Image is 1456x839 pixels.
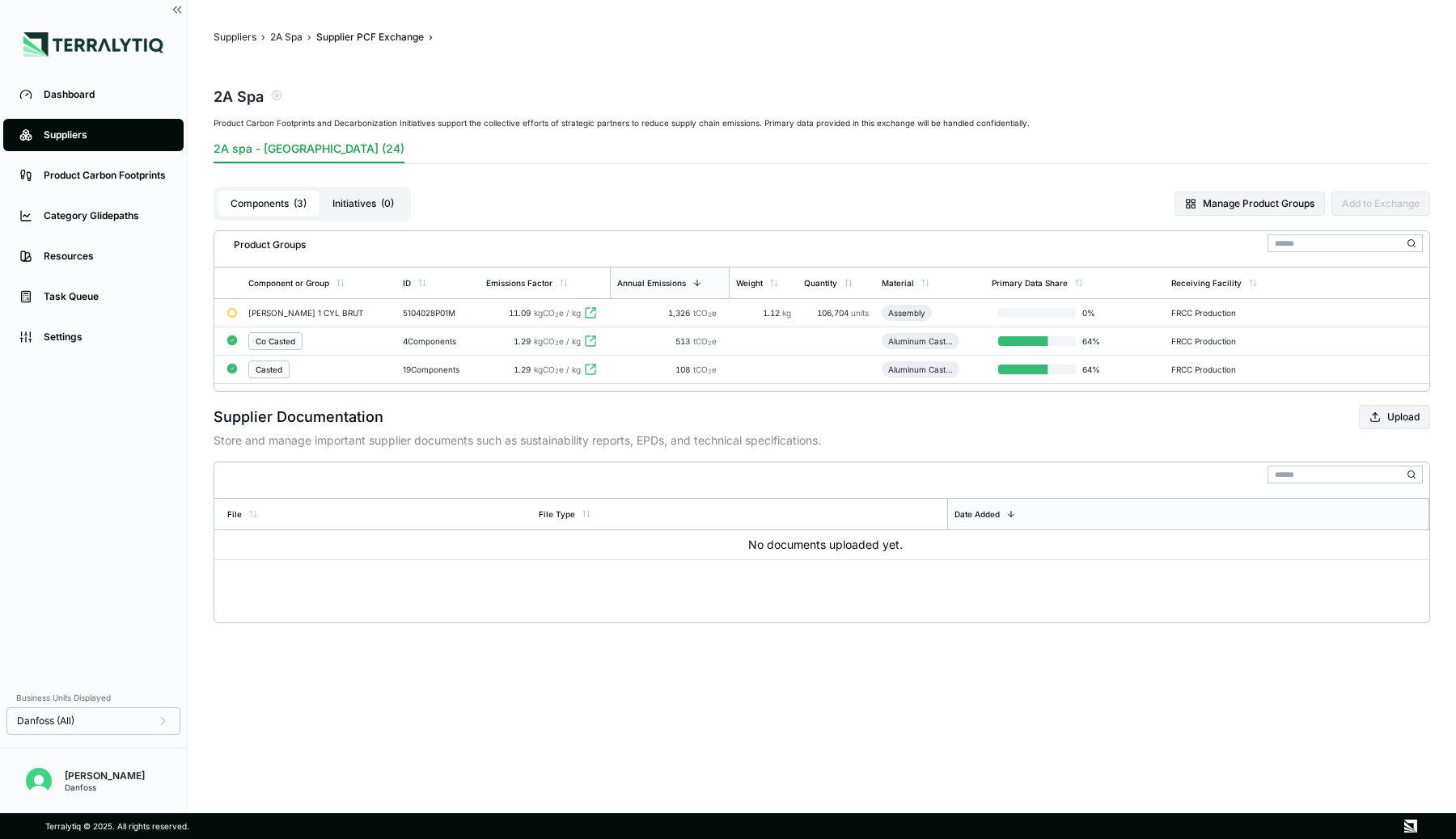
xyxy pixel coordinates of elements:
[539,509,575,519] div: File Type
[256,365,282,374] div: Casted
[534,336,581,346] span: kgCO e / kg
[261,31,265,44] span: ›
[555,368,559,375] sub: 2
[992,278,1068,288] div: Primary Data Share
[514,365,531,374] span: 1.29
[534,365,581,374] span: kgCO e / kg
[429,31,433,44] span: ›
[214,141,404,163] button: 2A spa - [GEOGRAPHIC_DATA] (24)
[1076,308,1128,318] span: 0 %
[17,715,74,727] span: Danfoss (All)
[6,688,180,707] div: Business Units Displayed
[214,530,1429,560] td: No documents uploaded yet.
[1076,336,1128,346] span: 64 %
[693,336,717,346] span: tCO e
[44,169,167,182] div: Product Carbon Footprints
[804,278,837,288] div: Quantity
[214,406,383,428] h2: Supplier Documentation
[214,84,264,107] div: 2A Spa
[514,336,531,346] span: 1.29
[1171,308,1249,318] div: FRCC Production
[214,31,256,44] button: Suppliers
[1171,278,1242,288] div: Receiving Facility
[954,509,1000,519] div: Date Added
[763,308,782,318] span: 1.12
[65,782,145,792] div: Danfoss
[256,336,295,346] div: Co Casted
[486,278,552,288] div: Emissions Factor
[221,232,306,251] div: Product Groups
[44,290,167,303] div: Task Queue
[403,308,474,318] div: 5104028P01M
[1175,192,1325,216] button: Manage Product Groups
[509,308,531,318] span: 11.09
[227,509,242,519] div: File
[675,365,693,374] span: 108
[668,308,693,318] span: 1,326
[44,88,167,101] div: Dashboard
[44,209,167,222] div: Category Glidepaths
[307,31,311,44] span: ›
[1171,365,1249,374] div: FRCC Production
[294,197,307,210] span: ( 3 )
[270,31,303,44] button: 2A Spa
[675,336,693,346] span: 513
[23,32,163,57] img: Logo
[403,278,411,288] div: ID
[693,365,717,374] span: tCO e
[44,331,167,344] div: Settings
[1171,336,1249,346] div: FRCC Production
[888,308,925,318] div: Assembly
[851,308,869,318] span: units
[44,129,167,141] div: Suppliers
[218,191,320,217] button: Components(3)
[320,191,407,217] button: Initiatives(0)
[248,278,329,288] div: Component or Group
[736,278,763,288] div: Weight
[555,311,559,318] sub: 2
[617,278,686,288] div: Annual Emissions
[248,308,365,318] div: [PERSON_NAME] 1 CYL BRUT
[403,336,474,346] div: 4 Components
[1359,405,1430,429] button: Upload
[888,365,953,374] div: Aluminum Casting (Machined)
[888,336,953,346] div: Aluminum Casting (Machined)
[214,118,1430,128] div: Product Carbon Footprints and Decarbonization Initiatives support the collective efforts of strat...
[26,768,52,794] img: Nitin Shetty
[44,250,167,263] div: Resources
[214,432,1430,449] p: Store and manage important supplier documents such as sustainability reports, EPDs, and technical...
[1076,365,1128,374] span: 64 %
[882,278,914,288] div: Material
[782,308,791,318] span: kg
[708,339,712,347] sub: 2
[403,365,474,374] div: 19 Components
[381,197,394,210] span: ( 0 )
[693,308,717,318] span: tCO e
[534,308,581,318] span: kgCO e / kg
[708,311,712,318] sub: 2
[708,368,712,375] sub: 2
[817,308,851,318] span: 106,704
[65,769,145,782] div: [PERSON_NAME]
[316,31,424,44] button: Supplier PCF Exchange
[19,761,58,800] button: Open user button
[555,339,559,347] sub: 2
